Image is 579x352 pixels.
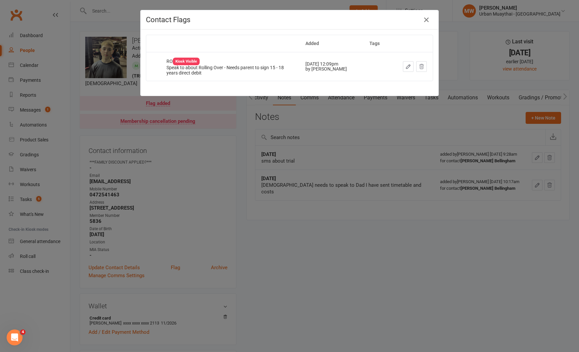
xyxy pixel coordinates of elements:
[299,35,363,52] th: Added
[7,329,23,345] iframe: Intercom live chat
[299,52,363,81] td: [DATE] 12:09pm by [PERSON_NAME]
[166,65,293,75] div: Speak to about Rolling Over - Needs parent to sign 15 - 18 years direct debit
[363,35,390,52] th: Tags
[146,16,433,24] h4: Contact Flags
[20,329,26,335] span: 4
[421,15,432,25] button: Close
[166,59,200,64] span: RO
[416,61,427,72] button: Dismiss this flag
[173,58,200,65] div: Kiosk Visible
